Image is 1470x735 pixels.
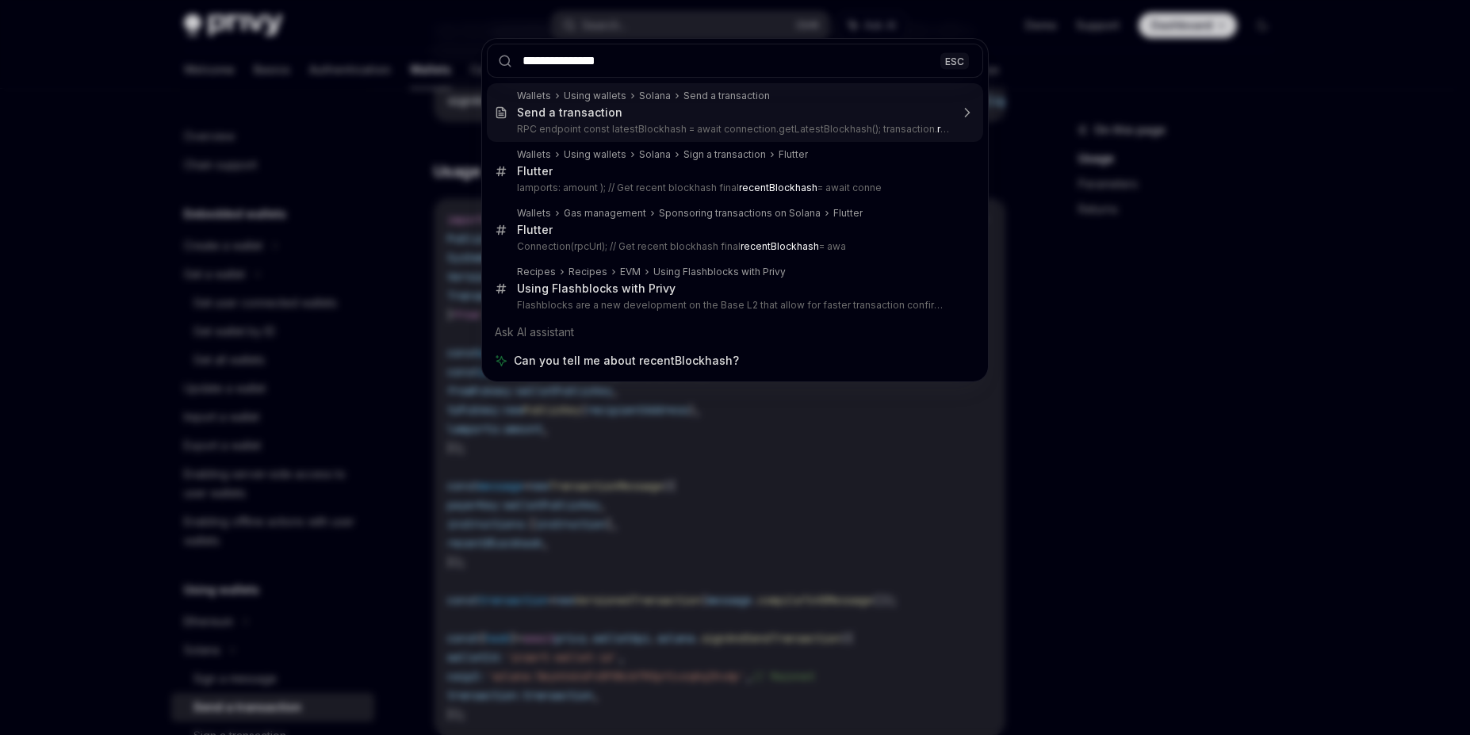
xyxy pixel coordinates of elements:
div: Flutter [517,164,553,178]
div: Send a transaction [683,90,770,102]
p: RPC endpoint const latestBlockhash = await connection.getLatestBlockhash(); transaction. [517,123,950,136]
b: rec [937,123,952,135]
div: Using wallets [564,90,626,102]
span: Can you tell me about recentBlockhash? [514,353,739,369]
div: Sponsoring transactions on Solana [659,207,821,220]
div: EVM [620,266,641,278]
b: recentBlockhash [741,240,819,252]
div: Using Flashblocks with Privy [517,281,676,296]
div: Using Flashblocks with Privy [653,266,786,278]
div: Send a transaction [517,105,622,120]
div: Wallets [517,207,551,220]
p: Connection(rpcUrl); // Get recent blockhash final = awa [517,240,950,253]
div: Flutter [779,148,808,161]
div: Solana [639,90,671,102]
p: lamports: amount ); // Get recent blockhash final = await conne [517,182,950,194]
div: Wallets [517,90,551,102]
div: Solana [639,148,671,161]
div: Using wallets [564,148,626,161]
div: Recipes [517,266,556,278]
div: Recipes [568,266,607,278]
div: Flutter [517,223,553,237]
b: recentBlockhash [739,182,817,193]
div: ESC [940,52,969,69]
div: Gas management [564,207,646,220]
div: Flutter [833,207,863,220]
div: Sign a transaction [683,148,766,161]
div: Wallets [517,148,551,161]
p: Flashblocks are a new development on the Base L2 that allow for faster transaction confirmation time [517,299,950,312]
div: Ask AI assistant [487,318,983,346]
